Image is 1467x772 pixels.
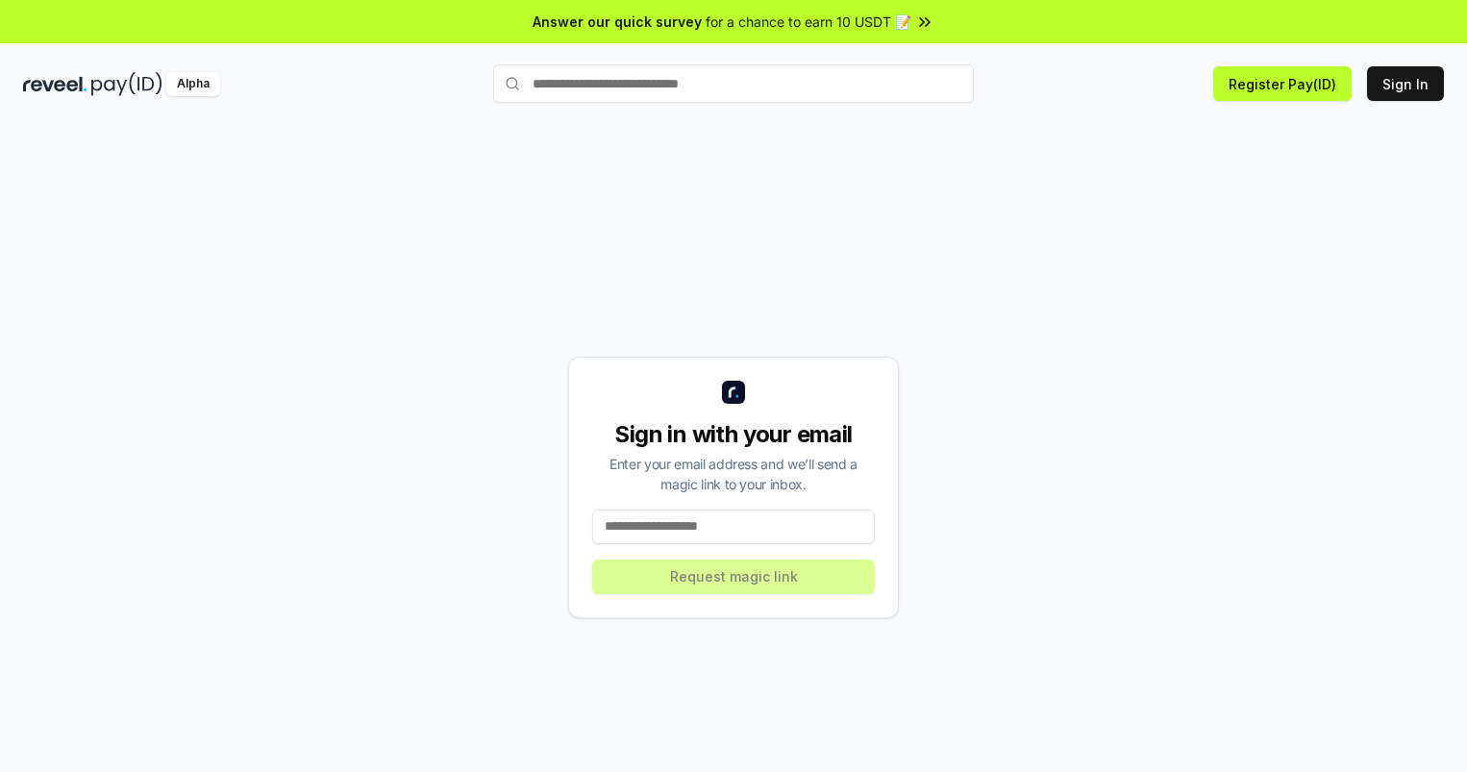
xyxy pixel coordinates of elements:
button: Register Pay(ID) [1213,66,1352,101]
img: logo_small [722,381,745,404]
span: for a chance to earn 10 USDT 📝 [706,12,911,32]
div: Enter your email address and we’ll send a magic link to your inbox. [592,454,875,494]
div: Alpha [166,72,220,96]
img: reveel_dark [23,72,87,96]
span: Answer our quick survey [533,12,702,32]
img: pay_id [91,72,162,96]
button: Sign In [1367,66,1444,101]
div: Sign in with your email [592,419,875,450]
